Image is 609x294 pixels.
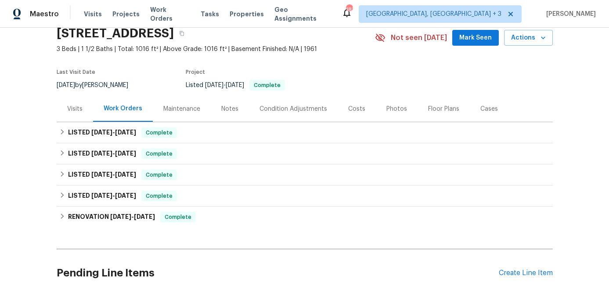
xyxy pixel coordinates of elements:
span: Listed [186,82,285,88]
div: Work Orders [104,104,142,113]
span: [DATE] [91,129,112,135]
span: Complete [142,128,176,137]
div: Photos [386,105,407,113]
span: - [91,171,136,178]
span: [PERSON_NAME] [543,10,596,18]
h6: LISTED [68,149,136,159]
button: Copy Address [174,25,190,41]
div: LISTED [DATE]-[DATE]Complete [57,122,553,143]
span: Projects [112,10,140,18]
span: Properties [230,10,264,18]
span: [DATE] [57,82,75,88]
h6: RENOVATION [68,212,155,222]
div: Costs [348,105,365,113]
button: Mark Seen [452,30,499,46]
div: Floor Plans [428,105,459,113]
span: [DATE] [115,171,136,178]
h2: [STREET_ADDRESS] [57,29,174,38]
span: Visits [84,10,102,18]
span: [DATE] [205,82,223,88]
span: Mark Seen [459,33,492,44]
span: [DATE] [134,214,155,220]
h6: LISTED [68,127,136,138]
span: [DATE] [115,150,136,156]
span: Complete [142,149,176,158]
span: Tasks [201,11,219,17]
span: [DATE] [226,82,244,88]
div: Condition Adjustments [259,105,327,113]
span: 3 Beds | 1 1/2 Baths | Total: 1016 ft² | Above Grade: 1016 ft² | Basement Finished: N/A | 1961 [57,45,375,54]
div: 183 [346,5,352,14]
span: Not seen [DATE] [391,33,447,42]
span: - [91,192,136,199]
div: Visits [67,105,83,113]
span: Last Visit Date [57,69,95,75]
div: Notes [221,105,238,113]
div: LISTED [DATE]-[DATE]Complete [57,143,553,164]
div: RENOVATION [DATE]-[DATE]Complete [57,207,553,228]
span: Maestro [30,10,59,18]
span: - [110,214,155,220]
span: - [91,129,136,135]
span: Complete [142,192,176,200]
span: [GEOGRAPHIC_DATA], [GEOGRAPHIC_DATA] + 3 [366,10,501,18]
span: Geo Assignments [274,5,331,23]
span: [DATE] [91,192,112,199]
span: - [205,82,244,88]
span: [DATE] [115,192,136,199]
h6: LISTED [68,191,136,201]
div: Maintenance [163,105,200,113]
div: Cases [480,105,498,113]
span: [DATE] [91,150,112,156]
button: Actions [504,30,553,46]
h6: LISTED [68,170,136,180]
span: Complete [250,83,284,88]
span: [DATE] [115,129,136,135]
div: LISTED [DATE]-[DATE]Complete [57,185,553,207]
span: [DATE] [110,214,131,220]
span: Complete [161,213,195,221]
span: Work Orders [150,5,190,23]
span: Complete [142,171,176,179]
span: Project [186,69,205,75]
span: Actions [511,33,546,44]
div: LISTED [DATE]-[DATE]Complete [57,164,553,185]
div: Create Line Item [499,269,553,277]
span: [DATE] [91,171,112,178]
h2: Pending Line Items [57,253,499,294]
div: by [PERSON_NAME] [57,80,139,91]
span: - [91,150,136,156]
